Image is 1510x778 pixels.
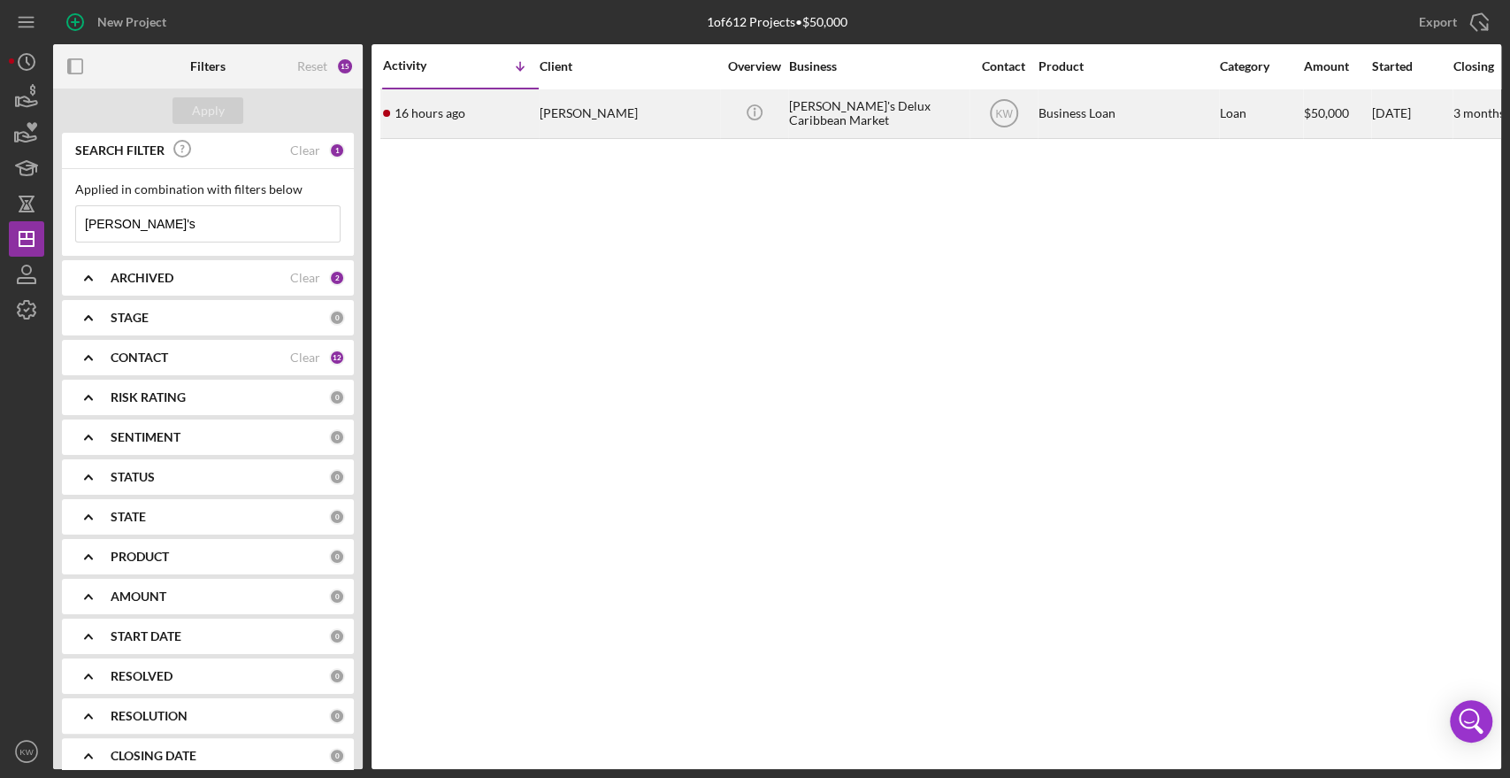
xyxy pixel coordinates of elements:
div: Category [1220,59,1302,73]
div: Started [1372,59,1452,73]
div: [PERSON_NAME]'s Delux Caribbean Market [789,90,966,137]
button: New Project [53,4,184,40]
div: 0 [329,668,345,684]
b: Filters [190,59,226,73]
button: Apply [172,97,243,124]
div: $50,000 [1304,90,1370,137]
b: SENTIMENT [111,430,180,444]
div: [PERSON_NAME] [540,90,717,137]
b: STATE [111,510,146,524]
b: START DATE [111,629,181,643]
div: Amount [1304,59,1370,73]
div: Open Intercom Messenger [1450,700,1492,743]
text: KW [19,747,34,757]
div: 1 [329,143,345,158]
b: STAGE [111,311,149,325]
div: 0 [329,589,345,605]
div: 0 [329,708,345,724]
div: Contact [970,59,1037,73]
div: Business [789,59,966,73]
div: New Project [97,4,166,40]
button: Export [1401,4,1501,40]
div: Client [540,59,717,73]
b: STATUS [111,470,155,484]
b: RESOLUTION [111,709,188,723]
b: ARCHIVED [111,271,173,285]
div: Overview [721,59,787,73]
div: 2 [329,270,345,286]
time: 2025-08-28 20:30 [395,106,465,120]
div: 15 [336,58,354,75]
b: RISK RATING [111,390,186,404]
time: 3 months [1453,105,1505,120]
div: Clear [290,350,320,365]
b: CLOSING DATE [111,749,196,763]
div: 1 of 612 Projects • $50,000 [707,15,847,29]
div: Applied in combination with filters below [75,182,341,196]
div: Loan [1220,90,1302,137]
div: Apply [192,97,225,124]
b: SEARCH FILTER [75,143,165,158]
div: 0 [329,310,345,326]
div: Export [1419,4,1457,40]
div: 0 [329,469,345,485]
div: Activity [383,58,461,73]
div: Product [1039,59,1215,73]
div: 0 [329,509,345,525]
button: KW [9,734,44,769]
div: 0 [329,389,345,405]
text: KW [995,108,1013,120]
div: 0 [329,748,345,764]
div: Reset [297,59,327,73]
div: [DATE] [1372,90,1452,137]
div: Clear [290,271,320,285]
div: 0 [329,628,345,644]
div: Clear [290,143,320,158]
div: 12 [329,350,345,366]
div: 0 [329,429,345,445]
b: PRODUCT [111,550,169,564]
div: 0 [329,549,345,565]
div: Business Loan [1039,90,1215,137]
b: CONTACT [111,350,168,365]
b: RESOLVED [111,669,172,683]
b: AMOUNT [111,589,166,604]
